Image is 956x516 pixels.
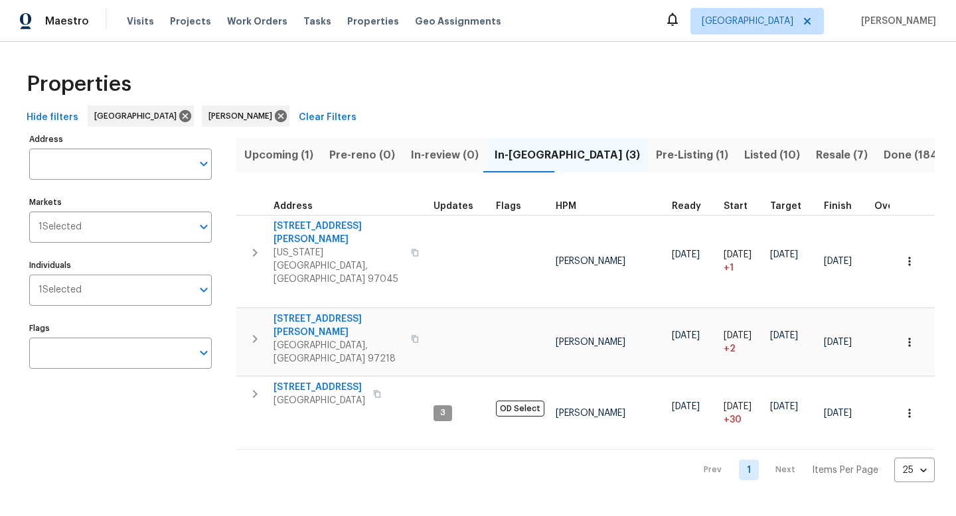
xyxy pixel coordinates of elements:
[744,146,800,164] span: Listed (10)
[39,222,82,233] span: 1 Selected
[724,402,752,411] span: [DATE]
[29,198,212,206] label: Markets
[195,281,213,299] button: Open
[195,344,213,362] button: Open
[39,285,82,296] span: 1 Selected
[824,202,852,211] span: Finish
[824,409,852,418] span: [DATE]
[434,202,473,211] span: Updates
[856,15,936,28] span: [PERSON_NAME]
[299,109,357,126] span: Clear Filters
[724,261,734,275] span: + 1
[415,15,501,28] span: Geo Assignments
[718,215,765,308] td: Project started 1 days late
[88,105,194,127] div: [GEOGRAPHIC_DATA]
[495,146,640,164] span: In-[GEOGRAPHIC_DATA] (3)
[824,202,864,211] div: Projected renovation finish date
[691,458,935,482] nav: Pagination Navigation
[724,331,752,340] span: [DATE]
[127,15,154,28] span: Visits
[274,339,403,365] span: [GEOGRAPHIC_DATA], [GEOGRAPHIC_DATA] 97218
[770,202,801,211] span: Target
[195,218,213,236] button: Open
[274,202,313,211] span: Address
[556,338,625,347] span: [PERSON_NAME]
[293,105,362,130] button: Clear Filters
[770,402,798,411] span: [DATE]
[435,407,451,419] span: 3
[770,202,813,211] div: Target renovation project end date
[816,146,868,164] span: Resale (7)
[672,202,713,211] div: Earliest renovation start date (first business day after COE or Checkout)
[274,381,365,394] span: [STREET_ADDRESS]
[227,15,287,28] span: Work Orders
[672,250,700,259] span: [DATE]
[303,17,331,26] span: Tasks
[556,409,625,418] span: [PERSON_NAME]
[824,257,852,266] span: [DATE]
[718,377,765,450] td: Project started 30 days late
[770,250,798,259] span: [DATE]
[170,15,211,28] span: Projects
[894,453,935,487] div: 25
[21,105,84,130] button: Hide filters
[556,257,625,266] span: [PERSON_NAME]
[874,202,921,211] div: Days past target finish date
[770,331,798,340] span: [DATE]
[202,105,289,127] div: [PERSON_NAME]
[672,402,700,411] span: [DATE]
[411,146,479,164] span: In-review (0)
[702,15,793,28] span: [GEOGRAPHIC_DATA]
[274,220,403,246] span: [STREET_ADDRESS][PERSON_NAME]
[724,413,742,426] span: + 30
[556,202,576,211] span: HPM
[672,331,700,340] span: [DATE]
[724,342,736,355] span: + 2
[496,202,521,211] span: Flags
[195,155,213,173] button: Open
[94,109,182,123] span: [GEOGRAPHIC_DATA]
[208,109,278,123] span: [PERSON_NAME]
[874,202,909,211] span: Overall
[29,135,212,143] label: Address
[29,324,212,332] label: Flags
[274,394,365,407] span: [GEOGRAPHIC_DATA]
[824,338,852,347] span: [DATE]
[724,202,759,211] div: Actual renovation start date
[27,109,78,126] span: Hide filters
[244,146,313,164] span: Upcoming (1)
[496,401,544,417] span: OD Select
[45,15,89,28] span: Maestro
[27,78,131,91] span: Properties
[739,460,759,480] a: Goto page 1
[672,202,701,211] span: Ready
[724,202,748,211] span: Start
[724,250,752,259] span: [DATE]
[274,246,403,286] span: [US_STATE][GEOGRAPHIC_DATA], [GEOGRAPHIC_DATA] 97045
[329,146,395,164] span: Pre-reno (0)
[718,308,765,376] td: Project started 2 days late
[29,261,212,269] label: Individuals
[656,146,728,164] span: Pre-Listing (1)
[274,312,403,339] span: [STREET_ADDRESS][PERSON_NAME]
[812,464,878,477] p: Items Per Page
[347,15,399,28] span: Properties
[884,146,942,164] span: Done (184)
